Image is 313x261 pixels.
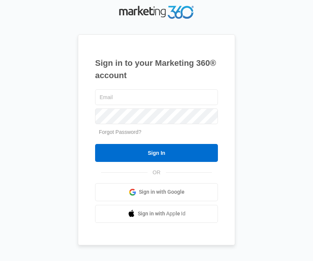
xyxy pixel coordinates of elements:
[95,205,218,223] a: Sign in with Apple Id
[148,169,166,176] span: OR
[95,183,218,201] a: Sign in with Google
[95,89,218,105] input: Email
[95,57,218,82] h1: Sign in to your Marketing 360® account
[95,144,218,162] input: Sign In
[139,188,185,196] span: Sign in with Google
[99,129,142,135] a: Forgot Password?
[138,210,186,218] span: Sign in with Apple Id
